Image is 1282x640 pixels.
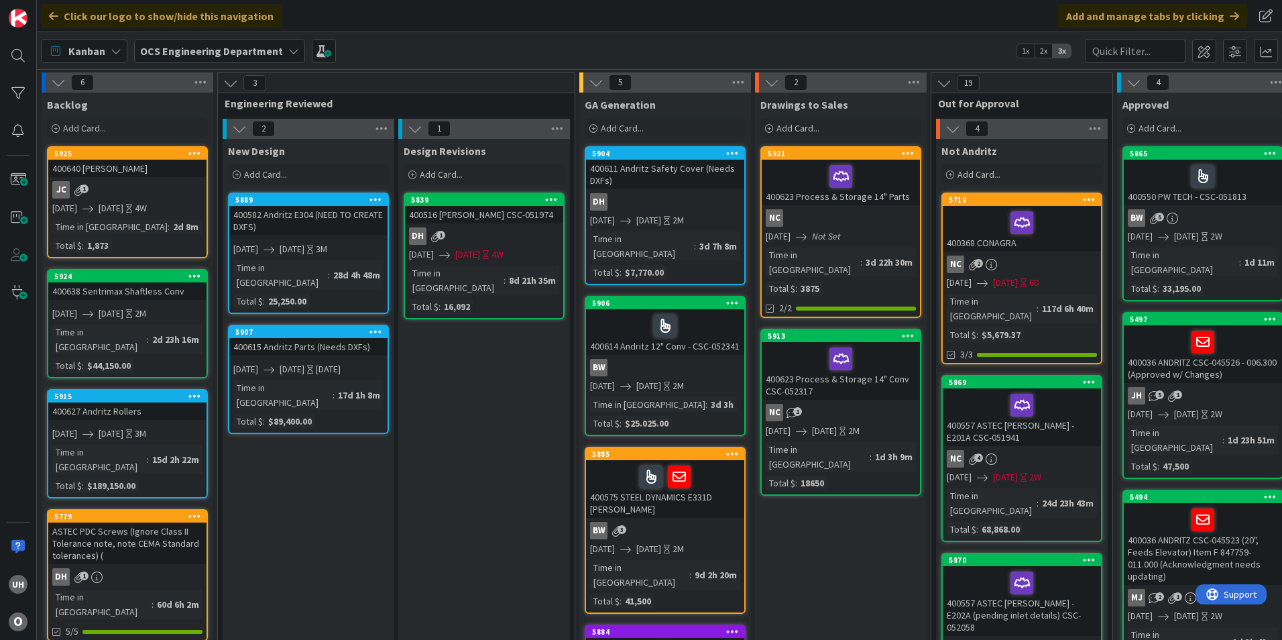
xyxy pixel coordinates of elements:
div: Total $ [52,358,82,373]
div: NC [762,209,920,227]
div: Time in [GEOGRAPHIC_DATA] [52,219,168,234]
span: 5 [1155,390,1164,399]
span: [DATE] [99,201,123,215]
span: [DATE] [812,424,837,438]
span: Backlog [47,98,88,111]
span: [DATE] [52,427,77,441]
span: : [82,238,84,253]
div: 5913 [762,330,920,342]
div: 5839400516 [PERSON_NAME] CSC-051974 [405,194,563,223]
div: 5907 [229,326,388,338]
div: 2M [673,379,684,393]
span: Add Card... [244,168,287,180]
div: 5889 [229,194,388,206]
div: 47,500 [1159,459,1192,474]
div: $44,150.00 [84,358,134,373]
div: BW [586,359,744,376]
span: 1x [1016,44,1035,58]
div: 5885 [586,448,744,460]
div: Total $ [1128,281,1157,296]
span: [DATE] [1174,609,1199,623]
div: 33,195.00 [1159,281,1204,296]
div: 5497 [1130,315,1282,324]
span: GA Generation [585,98,656,111]
span: [DATE] [993,276,1018,290]
div: Total $ [1128,459,1157,474]
span: : [694,239,696,254]
a: 5889400582 Andritz E304 (NEED TO CREATE DXFS)[DATE][DATE]3MTime in [GEOGRAPHIC_DATA]:28d 4h 48mTo... [228,193,389,314]
div: 400575 STEEL DYNAMICS E331D [PERSON_NAME] [586,460,744,518]
span: 3x [1053,44,1071,58]
a: 5904400611 Andritz Safety Cover (Needs DXFs)DH[DATE][DATE]2MTime in [GEOGRAPHIC_DATA]:3d 7h 8mTot... [585,146,746,285]
span: Engineering Reviewed [225,97,558,110]
span: 6 [71,74,94,91]
div: 5906 [586,297,744,309]
span: 3 [618,525,626,534]
div: 5904400611 Andritz Safety Cover (Needs DXFs) [586,148,744,189]
div: 28d 4h 48m [330,268,384,282]
div: Total $ [766,281,795,296]
div: 5913 [768,331,920,341]
span: [DATE] [1128,609,1153,623]
div: 400516 [PERSON_NAME] CSC-051974 [405,206,563,223]
div: Total $ [947,327,976,342]
div: Time in [GEOGRAPHIC_DATA] [590,560,689,590]
span: 1 [80,572,89,580]
span: [DATE] [1174,229,1199,244]
span: Support [28,2,61,18]
div: 5904 [586,148,744,160]
div: 5839 [405,194,563,206]
span: Add Card... [957,168,1000,180]
div: 8d 21h 35m [506,273,559,288]
div: 2W [1210,229,1222,244]
div: DH [48,568,207,586]
span: [DATE] [636,542,661,556]
span: 2 [784,74,807,91]
span: 3/3 [960,348,973,362]
span: : [504,273,506,288]
div: 400615 Andritz Parts (Needs DXFs) [229,338,388,356]
div: 5925 [48,148,207,160]
span: Add Card... [420,168,463,180]
div: Time in [GEOGRAPHIC_DATA] [409,266,504,295]
div: 5884 [592,627,744,637]
span: Add Card... [601,122,644,134]
div: Time in [GEOGRAPHIC_DATA] [1128,248,1239,277]
span: [DATE] [233,242,258,256]
span: [DATE] [280,362,304,376]
span: Out for Approval [938,97,1096,110]
div: 2d 8m [170,219,202,234]
div: 5870400557 ASTEC [PERSON_NAME] - E202A (pending inlet details) CSC-052058 [943,554,1101,636]
div: 5870 [949,555,1101,565]
span: Add Card... [776,122,819,134]
div: 5494 [1124,491,1282,503]
div: 18650 [797,476,827,490]
div: $189,150.00 [84,478,139,493]
div: 400368 CONAGRA [943,206,1101,252]
span: [DATE] [636,379,661,393]
span: [DATE] [455,248,480,262]
div: 3M [135,427,146,441]
span: 1 [1173,592,1182,601]
span: Add Card... [1139,122,1181,134]
span: [DATE] [993,470,1018,484]
div: 5924 [54,272,207,281]
div: 5906400614 Andritz 12" Conv - CSC-052341 [586,297,744,355]
div: Time in [GEOGRAPHIC_DATA] [52,590,152,619]
span: : [263,294,265,309]
div: 400557 ASTEC [PERSON_NAME] - E201A CSC-051941 [943,388,1101,446]
div: $89,400.00 [265,414,315,429]
span: 2 [974,259,983,268]
span: [DATE] [99,427,123,441]
div: NC [766,209,783,227]
div: NC [766,404,783,421]
div: NC [762,404,920,421]
span: 2 [1155,592,1164,601]
div: Time in [GEOGRAPHIC_DATA] [766,248,860,277]
div: 400036 ANDRITZ CSC-045526 - 006.300 (Approved w/ Changes) [1124,325,1282,383]
div: 5915 [48,390,207,403]
div: 24d 23h 43m [1039,496,1097,511]
div: BW [590,522,607,539]
div: JC [48,181,207,199]
a: 5869400557 ASTEC [PERSON_NAME] - E201A CSC-051941NC[DATE][DATE]2WTime in [GEOGRAPHIC_DATA]:24d 23... [941,375,1102,542]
